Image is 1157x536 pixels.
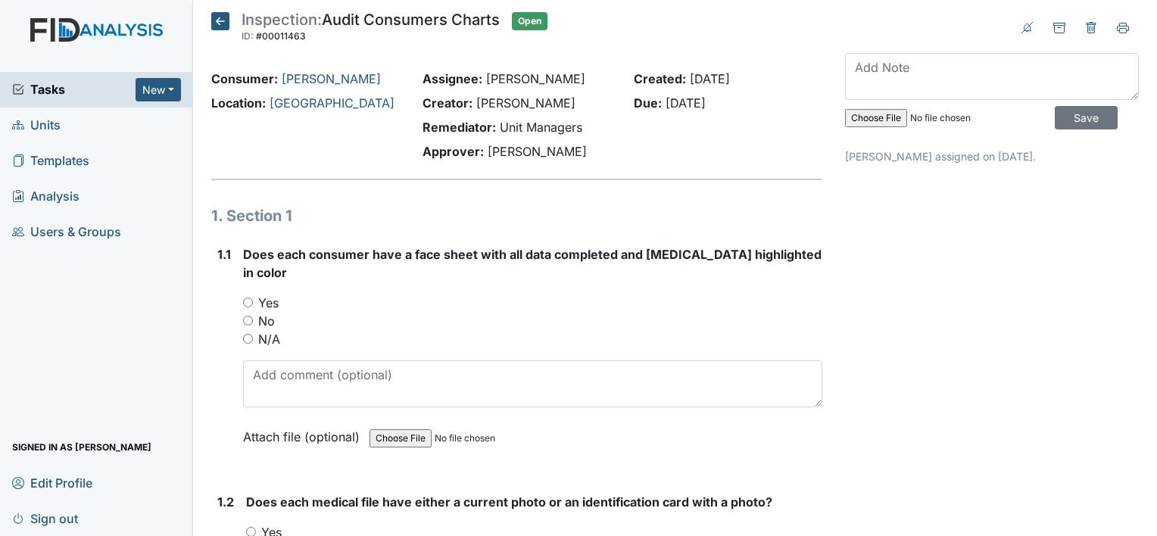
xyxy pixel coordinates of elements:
[1055,106,1118,129] input: Save
[12,471,92,494] span: Edit Profile
[512,12,547,30] span: Open
[282,71,381,86] a: [PERSON_NAME]
[476,95,575,111] span: [PERSON_NAME]
[246,494,772,510] span: Does each medical file have either a current photo or an identification card with a photo?
[423,144,484,159] strong: Approver:
[423,71,482,86] strong: Assignee:
[12,114,61,137] span: Units
[270,95,395,111] a: [GEOGRAPHIC_DATA]
[243,316,253,326] input: No
[243,334,253,344] input: N/A
[12,506,78,530] span: Sign out
[211,71,278,86] strong: Consumer:
[258,330,280,348] label: N/A
[500,120,582,135] span: Unit Managers
[217,245,231,263] label: 1.1
[258,312,275,330] label: No
[12,80,136,98] a: Tasks
[423,95,472,111] strong: Creator:
[242,12,500,45] div: Audit Consumers Charts
[243,298,253,307] input: Yes
[242,11,322,29] span: Inspection:
[12,149,89,173] span: Templates
[136,78,181,101] button: New
[634,95,662,111] strong: Due:
[12,185,80,208] span: Analysis
[243,419,366,446] label: Attach file (optional)
[258,294,279,312] label: Yes
[666,95,706,111] span: [DATE]
[217,493,234,511] label: 1.2
[211,204,822,227] h1: 1. Section 1
[486,71,585,86] span: [PERSON_NAME]
[488,144,587,159] span: [PERSON_NAME]
[12,220,121,244] span: Users & Groups
[12,435,151,459] span: Signed in as [PERSON_NAME]
[845,148,1139,164] p: [PERSON_NAME] assigned on [DATE].
[423,120,496,135] strong: Remediator:
[242,30,254,42] span: ID:
[256,30,306,42] span: #00011463
[634,71,686,86] strong: Created:
[690,71,730,86] span: [DATE]
[243,247,822,280] span: Does each consumer have a face sheet with all data completed and [MEDICAL_DATA] highlighted in color
[211,95,266,111] strong: Location:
